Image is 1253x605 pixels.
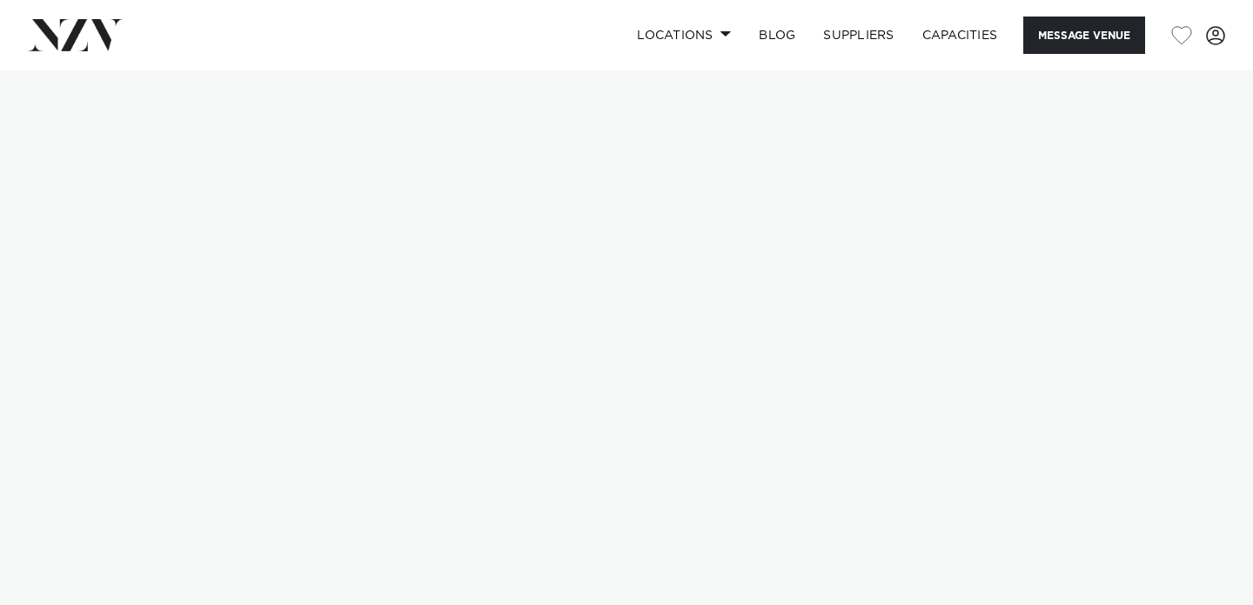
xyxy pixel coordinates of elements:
[623,17,745,54] a: Locations
[1023,17,1145,54] button: Message Venue
[908,17,1012,54] a: Capacities
[28,19,123,50] img: nzv-logo.png
[809,17,908,54] a: SUPPLIERS
[745,17,809,54] a: BLOG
